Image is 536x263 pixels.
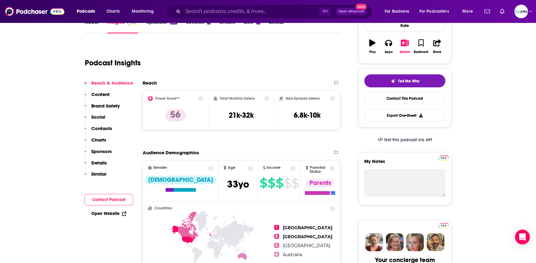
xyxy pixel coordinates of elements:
[414,50,428,54] div: Bookmark
[482,6,492,17] a: Show notifications dropdown
[274,225,279,230] span: 1
[84,80,133,91] button: Reach & Audience
[229,111,254,120] h3: 21k-32k
[458,7,481,16] button: open menu
[283,243,330,248] span: [GEOGRAPHIC_DATA]
[84,91,110,103] button: Content
[514,5,528,18] button: Show profile menu
[84,148,112,160] button: Sponsors
[373,132,437,147] a: Get this podcast via API
[364,158,445,169] label: My Notes
[228,166,236,170] span: Age
[266,166,281,170] span: Income
[292,178,299,188] span: $
[143,150,199,156] h2: Audience Demographics
[356,4,367,10] span: New
[154,206,172,210] span: Countries
[497,6,507,17] a: Show notifications dropdown
[294,111,321,120] h3: 6.8k-10k
[186,19,210,33] a: Reviews1
[220,96,255,101] h2: Total Monthly Listens
[147,19,177,33] a: Episodes225
[268,178,275,188] span: $
[183,7,319,16] input: Search podcasts, credits, & more...
[5,6,64,17] img: Podchaser - Follow, Share and Rate Podcasts
[286,96,320,101] h2: New Episode Listens
[91,160,107,166] p: Details
[85,19,99,33] a: About
[260,178,267,188] span: $
[283,234,332,239] span: [GEOGRAPHIC_DATA]
[364,109,445,121] button: Export One-Sheet
[84,171,106,182] button: Similar
[438,223,449,228] img: Podchaser Pro
[107,19,138,33] a: InsightsPodchaser Pro
[155,96,179,101] h2: Power Score™
[84,137,106,148] button: Charts
[514,5,528,18] span: Logged in as Apex
[364,92,445,104] a: Contact This Podcast
[438,156,449,160] img: Podchaser Pro
[415,7,458,16] button: open menu
[426,233,444,251] img: Jon Profile
[91,80,133,86] p: Reach & Audience
[397,35,413,58] button: Added
[274,252,279,257] span: 4
[106,7,120,16] span: Charts
[336,8,367,15] button: Open AdvancedNew
[84,194,133,205] button: Contact Podcast
[369,50,376,54] div: Play
[244,19,260,33] a: Lists4
[84,160,107,171] button: Details
[385,7,409,16] span: For Business
[386,233,404,251] img: Barbara Profile
[400,50,410,54] div: Added
[384,137,432,142] span: Get this podcast via API
[419,7,449,16] span: For Podcasters
[84,103,120,114] button: Brand Safety
[85,58,141,68] h1: Podcast Insights
[380,35,396,58] button: Apps
[515,230,530,244] div: Open Intercom Messenger
[284,178,291,188] span: $
[365,233,383,251] img: Sydney Profile
[227,178,249,190] span: 33 yo
[91,103,120,109] p: Brand Safety
[438,155,449,160] a: Pro website
[391,79,396,84] img: tell me why sparkle
[462,7,473,16] span: More
[438,222,449,228] a: Pro website
[145,176,217,184] div: [DEMOGRAPHIC_DATA]
[91,171,106,177] p: Similar
[91,114,105,120] p: Social
[91,211,126,216] a: Open Website
[385,50,393,54] div: Apps
[219,19,235,33] a: Credits
[84,125,112,137] button: Contacts
[274,243,279,248] span: 3
[305,179,335,187] div: Parents
[276,178,283,188] span: $
[143,80,157,86] h2: Reach
[433,50,441,54] div: Share
[339,10,364,13] span: Open Advanced
[364,35,380,58] button: Play
[274,234,279,239] span: 2
[364,19,445,32] div: Rate
[91,148,112,154] p: Sponsors
[398,79,419,84] span: Tell Me Why
[102,7,123,16] a: Charts
[77,7,95,16] span: Podcasts
[283,252,302,257] span: Australia
[269,19,284,33] a: Similar
[283,225,332,230] span: [GEOGRAPHIC_DATA]
[165,109,186,121] p: 56
[310,166,329,174] span: Parental Status
[128,7,162,16] button: open menu
[153,166,167,170] span: Gender
[514,5,528,18] img: User Profile
[380,7,417,16] button: open menu
[84,114,105,125] button: Social
[319,7,331,15] span: ⌘ K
